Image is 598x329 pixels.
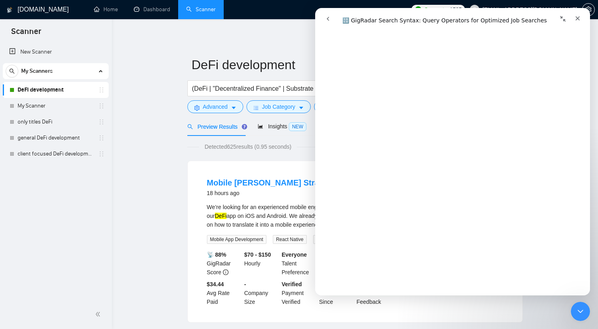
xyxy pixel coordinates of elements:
iframe: Intercom live chat [571,302,590,321]
div: We’re looking for an experienced mobile engineer/architect to consult with us on the best path fo... [207,203,503,229]
span: holder [98,87,105,93]
a: Mobile [PERSON_NAME] Strategy Consultant (IOS/Android) [207,178,434,187]
b: $34.44 [207,281,224,287]
span: My Scanners [21,63,53,79]
span: holder [98,151,105,157]
span: search [6,68,18,74]
a: homeHome [94,6,118,13]
img: logo [7,4,12,16]
span: setting [582,6,594,13]
div: Tooltip anchor [241,123,248,130]
div: Avg Rate Paid [205,280,243,306]
div: Talent Preference [280,250,318,277]
span: caret-down [231,105,236,111]
button: folderJobscaret-down [314,100,357,113]
span: double-left [95,310,103,318]
img: upwork-logo.png [415,6,421,13]
b: 📡 88% [207,251,226,258]
span: Advanced [203,102,228,111]
span: area-chart [258,124,263,129]
span: holder [98,119,105,125]
span: info-circle [223,269,228,275]
a: dashboardDashboard [134,6,170,13]
span: setting [194,105,200,111]
span: Mobile App Development [207,235,266,244]
mark: DeFi [215,213,227,219]
span: Scanner [5,26,48,42]
span: Job Category [262,102,295,111]
b: Everyone [282,251,307,258]
a: New Scanner [9,44,102,60]
button: barsJob Categorycaret-down [246,100,311,113]
a: only titles DeFi [18,114,93,130]
input: Search Freelance Jobs... [192,84,405,94]
span: Connects: [424,5,448,14]
li: New Scanner [3,44,109,60]
span: caret-down [298,105,304,111]
span: search [187,124,193,130]
div: 18 hours ago [207,188,434,198]
a: setting [582,6,595,13]
iframe: Intercom live chat [315,8,590,295]
input: Scanner name... [192,55,507,75]
span: Detected 625 results (0.95 seconds) [199,142,297,151]
a: client focused DeFi development [18,146,93,162]
li: My Scanners [3,63,109,162]
b: Verified [282,281,302,287]
a: My Scanner [18,98,93,114]
a: general DeFi development [18,130,93,146]
span: bars [253,105,259,111]
span: user [472,7,477,12]
button: settingAdvancedcaret-down [187,100,243,113]
span: holder [98,103,105,109]
b: - [244,281,246,287]
span: Preview Results [187,124,245,130]
span: iOS Development [313,235,357,244]
b: $70 - $150 [244,251,271,258]
a: DeFi development [18,82,93,98]
span: Insights [258,123,306,130]
span: React Native [273,235,307,244]
a: searchScanner [186,6,216,13]
button: search [6,65,18,78]
span: 1535 [450,5,462,14]
span: NEW [289,122,306,131]
div: Payment Verified [280,280,318,306]
div: Hourly [242,250,280,277]
button: setting [582,3,595,16]
div: Company Size [242,280,280,306]
div: GigRadar Score [205,250,243,277]
span: holder [98,135,105,141]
